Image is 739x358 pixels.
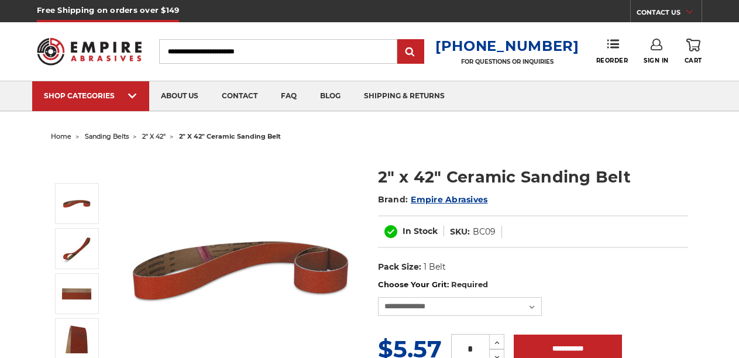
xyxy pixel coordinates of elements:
[596,57,628,64] span: Reorder
[411,194,487,205] a: Empire Abrasives
[62,279,91,308] img: 2" x 42" Cer Sanding Belt
[51,132,71,140] a: home
[451,280,488,289] small: Required
[37,31,142,72] img: Empire Abrasives
[378,166,688,188] h1: 2" x 42" Ceramic Sanding Belt
[210,81,269,111] a: contact
[308,81,352,111] a: blog
[685,57,702,64] span: Cart
[596,39,628,64] a: Reorder
[644,57,669,64] span: Sign In
[435,58,579,66] p: FOR QUESTIONS OR INQUIRIES
[685,39,702,64] a: Cart
[62,234,91,263] img: 2" x 42" Ceramic Sanding Belt
[352,81,456,111] a: shipping & returns
[399,40,422,64] input: Submit
[85,132,129,140] a: sanding belts
[149,81,210,111] a: about us
[179,132,281,140] span: 2" x 42" ceramic sanding belt
[44,91,138,100] div: SHOP CATEGORIES
[637,6,702,22] a: CONTACT US
[403,226,438,236] span: In Stock
[62,189,91,218] img: 2" x 42" Sanding Belt - Ceramic
[378,279,688,291] label: Choose Your Grit:
[378,194,408,205] span: Brand:
[435,37,579,54] a: [PHONE_NUMBER]
[424,261,446,273] dd: 1 Belt
[142,132,166,140] a: 2" x 42"
[473,226,496,238] dd: BC09
[62,324,91,353] img: 2" x 42" - Ceramic Sanding Belt
[378,261,421,273] dt: Pack Size:
[450,226,470,238] dt: SKU:
[269,81,308,111] a: faq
